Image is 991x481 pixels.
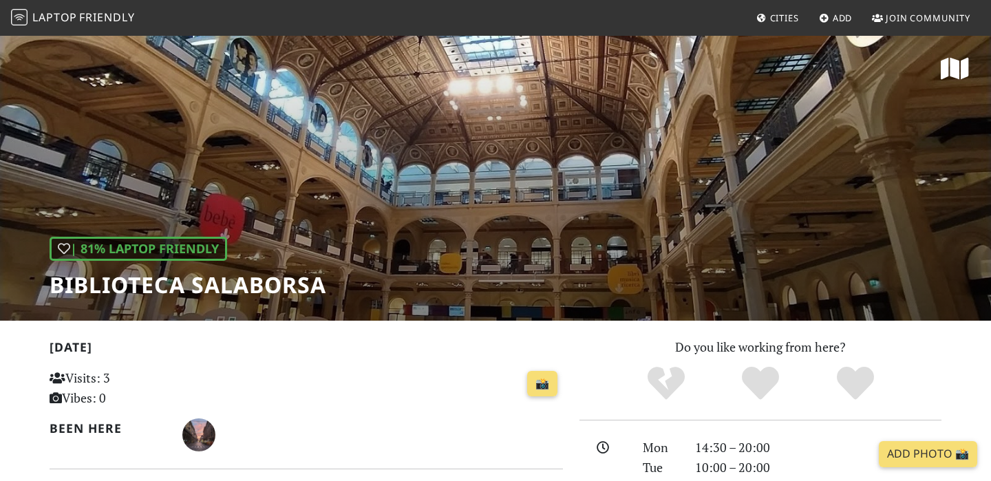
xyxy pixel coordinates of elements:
[182,425,215,442] span: J H
[50,421,166,436] h2: Been here
[808,365,903,403] div: Definitely!
[687,458,950,478] div: 10:00 – 20:00
[879,441,977,467] a: Add Photo 📸
[886,12,970,24] span: Join Community
[11,6,135,30] a: LaptopFriendly LaptopFriendly
[182,418,215,451] img: 4341-j.jpg
[11,9,28,25] img: LaptopFriendly
[866,6,976,30] a: Join Community
[50,272,326,298] h1: Biblioteca Salaborsa
[619,365,714,403] div: No
[713,365,808,403] div: Yes
[813,6,858,30] a: Add
[79,10,134,25] span: Friendly
[50,340,563,360] h2: [DATE]
[635,458,687,478] div: Tue
[770,12,799,24] span: Cities
[833,12,853,24] span: Add
[527,371,557,397] a: 📸
[635,438,687,458] div: Mon
[751,6,804,30] a: Cities
[32,10,77,25] span: Laptop
[50,368,210,408] p: Visits: 3 Vibes: 0
[687,438,950,458] div: 14:30 – 20:00
[579,337,941,357] p: Do you like working from here?
[50,237,227,261] div: | 81% Laptop Friendly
